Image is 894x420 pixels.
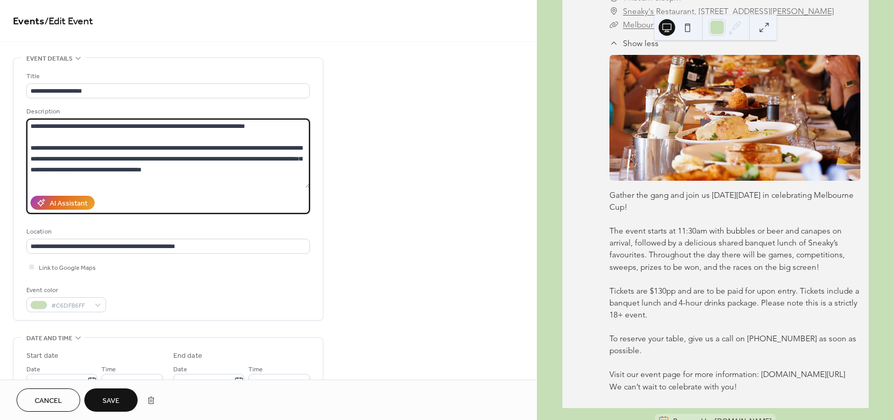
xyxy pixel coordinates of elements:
[248,364,263,375] span: Time
[84,388,138,412] button: Save
[26,106,308,117] div: Description
[609,37,659,49] button: ​Show less
[26,71,308,82] div: Title
[26,351,58,361] div: Start date
[35,396,62,407] span: Cancel
[26,53,72,64] span: Event details
[17,388,80,412] button: Cancel
[26,285,104,296] div: Event color
[101,364,116,375] span: Time
[31,196,95,210] button: AI Assistant
[44,11,93,32] span: / Edit Event
[609,189,860,393] div: Gather the gang and join us [DATE][DATE] in celebrating Melbourne Cup! The event starts at 11:30a...
[26,226,308,237] div: Location
[50,198,87,209] div: AI Assistant
[51,300,90,311] span: #C6DFB6FF
[26,364,40,375] span: Date
[623,37,659,49] span: Show less
[609,18,619,32] div: ​
[173,364,187,375] span: Date
[39,263,96,273] span: Link to Google Maps
[623,5,834,18] a: Sneaky's Restaurant, [STREET_ADDRESS][PERSON_NAME]
[173,351,202,361] div: End date
[609,5,619,18] div: ​
[102,396,120,407] span: Save
[609,37,619,49] div: ​
[623,20,725,30] a: Melbourne Cup at Sneaky's!
[26,333,72,344] span: Date and time
[13,11,44,32] a: Events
